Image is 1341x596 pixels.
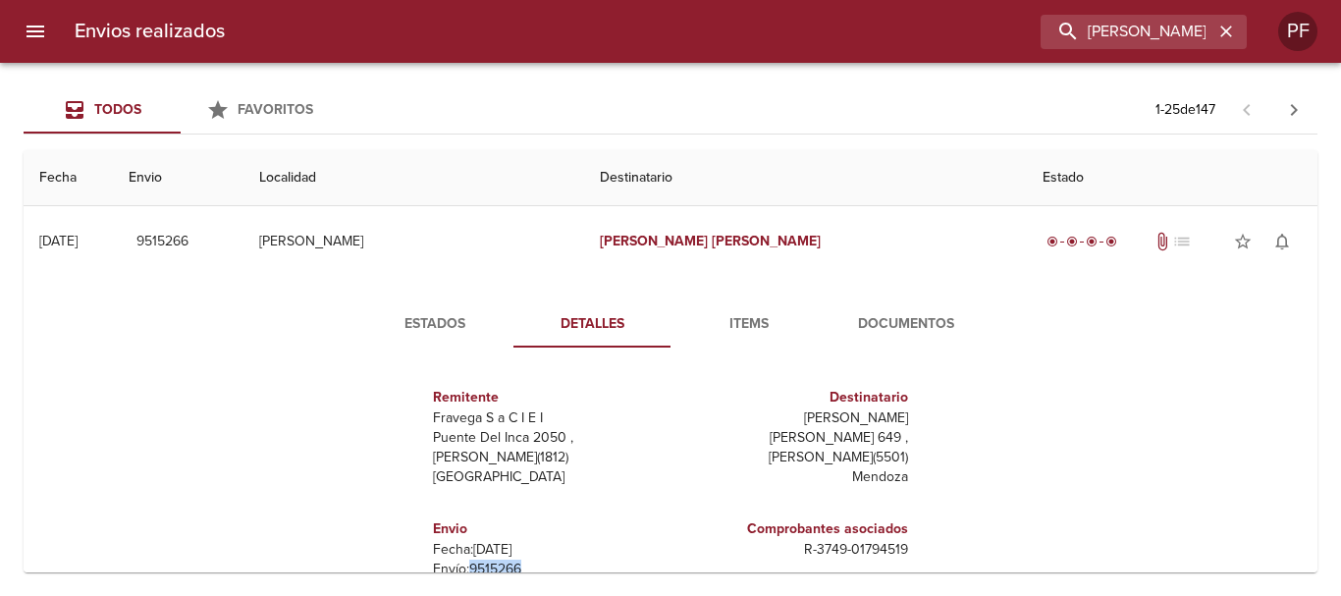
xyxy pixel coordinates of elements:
[1155,100,1215,120] p: 1 - 25 de 147
[433,428,663,448] p: Puente Del Inca 2050 ,
[678,448,908,467] p: [PERSON_NAME] ( 5501 )
[1233,232,1253,251] span: star_border
[433,467,663,487] p: [GEOGRAPHIC_DATA]
[113,150,244,206] th: Envio
[24,150,113,206] th: Fecha
[1043,232,1121,251] div: Entregado
[839,312,973,337] span: Documentos
[1046,236,1058,247] span: radio_button_checked
[433,560,663,579] p: Envío: 9515266
[678,408,908,428] p: [PERSON_NAME]
[136,230,188,254] span: 9515266
[1153,232,1172,251] span: Tiene documentos adjuntos
[1172,232,1192,251] span: No tiene pedido asociado
[678,518,908,540] h6: Comprobantes asociados
[433,448,663,467] p: [PERSON_NAME] ( 1812 )
[600,233,709,249] em: [PERSON_NAME]
[678,467,908,487] p: Mendoza
[433,408,663,428] p: Fravega S a C I E I
[433,518,663,540] h6: Envio
[678,428,908,448] p: [PERSON_NAME] 649 ,
[39,233,78,249] div: [DATE]
[1278,12,1317,51] div: PF
[1278,12,1317,51] div: Abrir información de usuario
[1262,222,1302,261] button: Activar notificaciones
[75,16,225,47] h6: Envios realizados
[1105,236,1117,247] span: radio_button_checked
[24,86,338,134] div: Tabs Envios
[243,150,583,206] th: Localidad
[238,101,313,118] span: Favoritos
[525,312,659,337] span: Detalles
[1041,15,1213,49] input: buscar
[433,387,663,408] h6: Remitente
[1270,86,1317,134] span: Pagina siguiente
[678,540,908,560] p: R - 3749 - 01794519
[1086,236,1098,247] span: radio_button_checked
[243,206,583,277] td: [PERSON_NAME]
[682,312,816,337] span: Items
[1223,99,1270,119] span: Pagina anterior
[433,540,663,560] p: Fecha: [DATE]
[1223,222,1262,261] button: Agregar a favoritos
[368,312,502,337] span: Estados
[94,101,141,118] span: Todos
[712,233,821,249] em: [PERSON_NAME]
[129,224,196,260] button: 9515266
[12,8,59,55] button: menu
[584,150,1028,206] th: Destinatario
[678,387,908,408] h6: Destinatario
[356,300,985,348] div: Tabs detalle de guia
[1066,236,1078,247] span: radio_button_checked
[1272,232,1292,251] span: notifications_none
[1027,150,1317,206] th: Estado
